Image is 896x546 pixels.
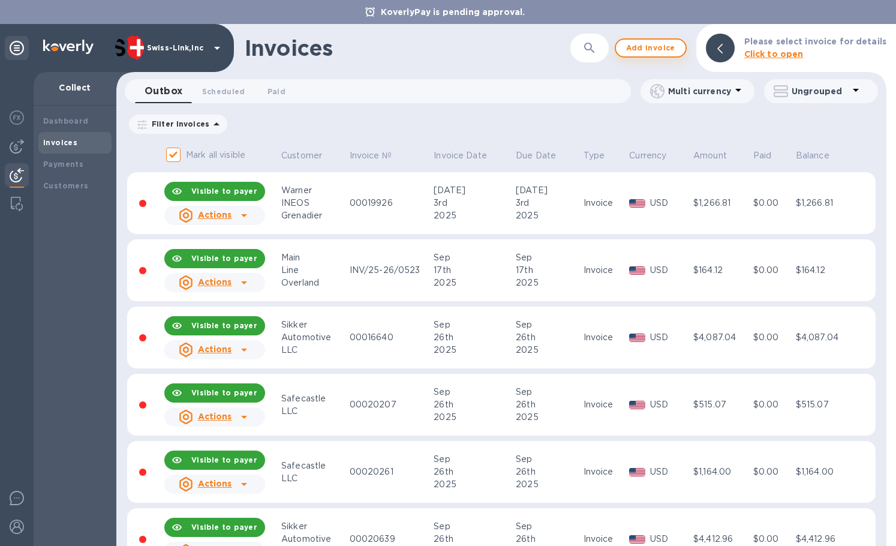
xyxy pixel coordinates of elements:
[147,119,209,129] p: Filter Invoices
[626,41,676,55] span: Add invoice
[516,264,579,277] div: 17th
[191,254,257,263] b: Visible to payer
[584,149,621,162] span: Type
[516,149,556,162] p: Due Date
[516,478,579,491] div: 2025
[584,197,626,209] div: Invoice
[434,149,503,162] span: Invoice Date
[753,149,787,162] span: Paid
[434,344,512,356] div: 2025
[753,533,792,545] div: $0.00
[796,398,852,411] div: $515.07
[629,149,666,162] p: Currency
[191,523,257,532] b: Visible to payer
[434,264,512,277] div: 17th
[753,331,792,344] div: $0.00
[191,321,257,330] b: Visible to payer
[516,319,579,331] div: Sep
[584,466,626,478] div: Invoice
[350,149,392,162] p: Invoice №
[350,466,431,478] div: 00020261
[434,520,512,533] div: Sep
[434,319,512,331] div: Sep
[281,344,346,356] div: LLC
[516,466,579,478] div: 26th
[281,264,346,277] div: Line
[516,344,579,356] div: 2025
[281,251,346,264] div: Main
[191,187,257,196] b: Visible to payer
[796,197,852,209] div: $1,266.81
[350,331,431,344] div: 00016640
[629,468,645,476] img: USD
[198,344,232,354] u: Actions
[650,533,690,545] p: USD
[796,466,852,478] div: $1,164.00
[516,209,579,222] div: 2025
[516,184,579,197] div: [DATE]
[434,398,512,411] div: 26th
[281,149,322,162] p: Customer
[375,6,531,18] p: KoverlyPay is pending approval.
[753,197,792,209] div: $0.00
[584,331,626,344] div: Invoice
[281,392,346,405] div: Safecastle
[281,209,346,222] div: Grenadier
[516,411,579,424] div: 2025
[650,331,690,344] p: USD
[245,35,333,61] h1: Invoices
[629,199,645,208] img: USD
[693,197,750,209] div: $1,266.81
[796,149,829,162] p: Balance
[434,209,512,222] div: 2025
[693,398,750,411] div: $515.07
[191,455,257,464] b: Visible to payer
[516,453,579,466] div: Sep
[281,533,346,545] div: Automotive
[516,277,579,289] div: 2025
[584,149,605,162] p: Type
[753,149,772,162] p: Paid
[267,85,285,98] span: Paid
[516,386,579,398] div: Sep
[350,398,431,411] div: 00020207
[796,264,852,277] div: $164.12
[584,533,626,545] div: Invoice
[650,466,690,478] p: USD
[434,197,512,209] div: 3rd
[629,334,645,342] img: USD
[281,331,346,344] div: Automotive
[186,149,245,161] p: Mark all visible
[744,37,886,46] b: Please select invoice for details
[350,197,431,209] div: 00019926
[281,520,346,533] div: Sikker
[693,149,727,162] p: Amount
[796,533,852,545] div: $4,412.96
[693,533,750,545] div: $4,412.96
[693,331,750,344] div: $4,087.04
[516,197,579,209] div: 3rd
[281,149,338,162] span: Customer
[516,149,572,162] span: Due Date
[145,83,183,100] span: Outbox
[434,386,512,398] div: Sep
[43,82,107,94] p: Collect
[434,466,512,478] div: 26th
[650,398,690,411] p: USD
[434,411,512,424] div: 2025
[434,331,512,344] div: 26th
[198,479,232,488] u: Actions
[796,149,845,162] span: Balance
[434,533,512,545] div: 26th
[693,264,750,277] div: $164.12
[434,478,512,491] div: 2025
[629,535,645,544] img: USD
[629,401,645,409] img: USD
[693,466,750,478] div: $1,164.00
[744,49,804,59] b: Click to open
[516,251,579,264] div: Sep
[350,533,431,545] div: 00020639
[43,181,89,190] b: Customers
[281,472,346,485] div: LLC
[202,85,245,98] span: Scheduled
